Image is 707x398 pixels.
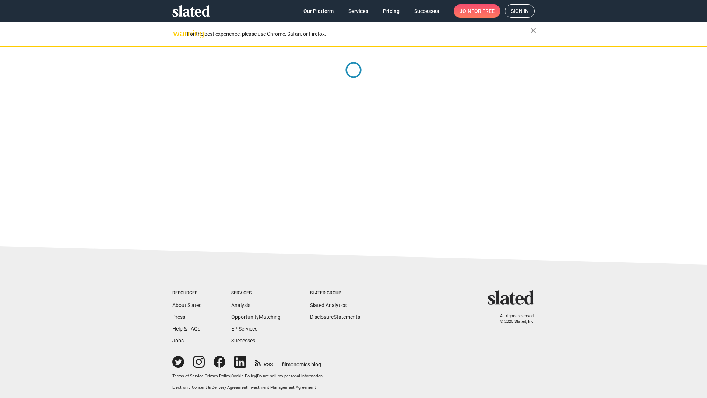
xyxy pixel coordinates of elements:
[377,4,405,18] a: Pricing
[205,374,230,378] a: Privacy Policy
[231,338,255,343] a: Successes
[247,385,249,390] span: |
[492,314,535,324] p: All rights reserved. © 2025 Slated, Inc.
[172,374,204,378] a: Terms of Service
[282,355,321,368] a: filmonomics blog
[231,326,257,332] a: EP Services
[282,362,291,367] span: film
[257,374,323,379] button: Do not sell my personal information
[172,338,184,343] a: Jobs
[231,290,281,296] div: Services
[303,4,334,18] span: Our Platform
[310,314,360,320] a: DisclosureStatements
[298,4,340,18] a: Our Platform
[231,314,281,320] a: OpportunityMatching
[511,5,529,17] span: Sign in
[342,4,374,18] a: Services
[187,29,530,39] div: For the best experience, please use Chrome, Safari, or Firefox.
[471,4,495,18] span: for free
[231,302,250,308] a: Analysis
[230,374,231,378] span: |
[408,4,445,18] a: Successes
[231,374,256,378] a: Cookie Policy
[172,290,202,296] div: Resources
[460,4,495,18] span: Join
[505,4,535,18] a: Sign in
[204,374,205,378] span: |
[310,302,347,308] a: Slated Analytics
[310,290,360,296] div: Slated Group
[172,314,185,320] a: Press
[249,385,316,390] a: Investment Management Agreement
[172,302,202,308] a: About Slated
[173,29,182,38] mat-icon: warning
[172,385,247,390] a: Electronic Consent & Delivery Agreement
[348,4,368,18] span: Services
[414,4,439,18] span: Successes
[256,374,257,378] span: |
[529,26,538,35] mat-icon: close
[172,326,200,332] a: Help & FAQs
[454,4,500,18] a: Joinfor free
[383,4,400,18] span: Pricing
[255,357,273,368] a: RSS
